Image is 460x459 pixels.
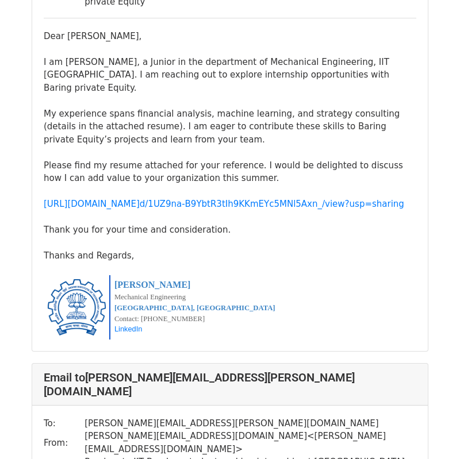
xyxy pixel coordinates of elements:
span: [GEOGRAPHIC_DATA], [GEOGRAPHIC_DATA] [114,304,275,312]
a: LinkedIn [114,325,142,333]
td: [PERSON_NAME][EMAIL_ADDRESS][DOMAIN_NAME] < [PERSON_NAME][EMAIL_ADDRESS][DOMAIN_NAME] > [85,430,416,456]
span: Mechanical Engineering [114,293,186,301]
td: [PERSON_NAME][EMAIL_ADDRESS][PERSON_NAME][DOMAIN_NAME] [85,417,416,430]
td: From: [44,430,85,456]
div: Dear [PERSON_NAME], [44,30,416,340]
img: 9_eC9hH7bTuQSPXiTROCXy8Vm7GiRSvJQj0ULxbE1Xn9FMqkyplDKWUYSB1gNp-Kpl46cx1jQb7zDSZ38LZqv_rvTNSlueXnl... [48,279,106,335]
font: Contact: [PHONE_NUMBER] [114,315,205,323]
iframe: Chat Widget [402,404,460,459]
div: I am [PERSON_NAME], a Junior in the department of Mechanical Engineering, IIT [GEOGRAPHIC_DATA]. ... [44,56,416,340]
a: [URL][DOMAIN_NAME]d/1UZ9na-B9YbtR3tIh9KKmEYc5MNl5Axn_/view?usp=sharing [44,199,404,209]
b: [PERSON_NAME] [114,280,190,290]
h4: Email to [PERSON_NAME][EMAIL_ADDRESS][PERSON_NAME][DOMAIN_NAME] [44,371,416,398]
td: To: [44,417,85,430]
